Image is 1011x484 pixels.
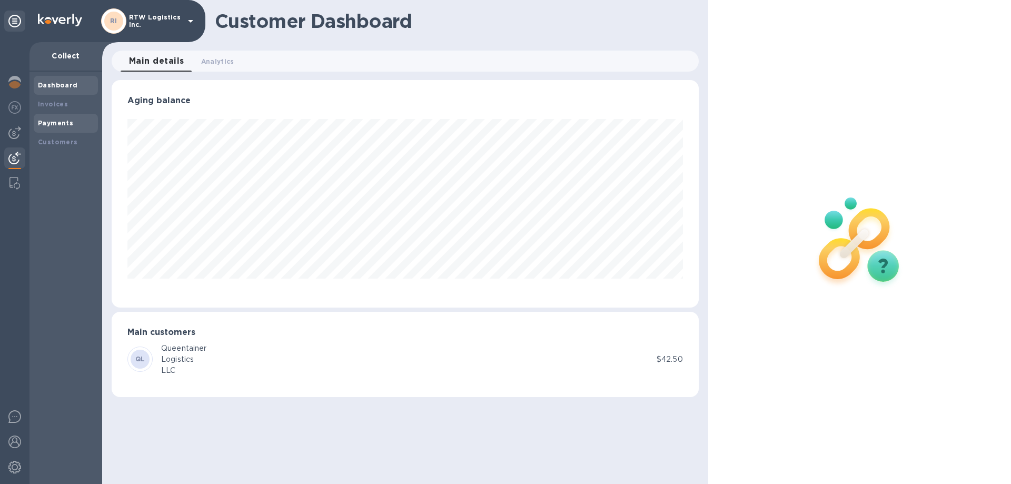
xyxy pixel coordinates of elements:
h3: Main customers [127,328,683,338]
img: Logo [38,14,82,26]
b: Customers [38,138,78,146]
div: Queentainer [161,343,206,354]
p: Collect [38,51,94,61]
b: RI [110,17,117,25]
div: Unpin categories [4,11,25,32]
div: LLC [161,365,206,376]
b: QL [135,355,145,363]
h3: Aging balance [127,96,683,106]
h1: Customer Dashboard [215,10,691,32]
img: Foreign exchange [8,101,21,114]
p: RTW Logistics Inc. [129,14,182,28]
b: Invoices [38,100,68,108]
div: Logistics [161,354,206,365]
span: Main details [129,54,184,68]
span: Analytics [201,56,234,67]
b: Payments [38,119,73,127]
p: $42.50 [657,354,683,365]
b: Dashboard [38,81,78,89]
